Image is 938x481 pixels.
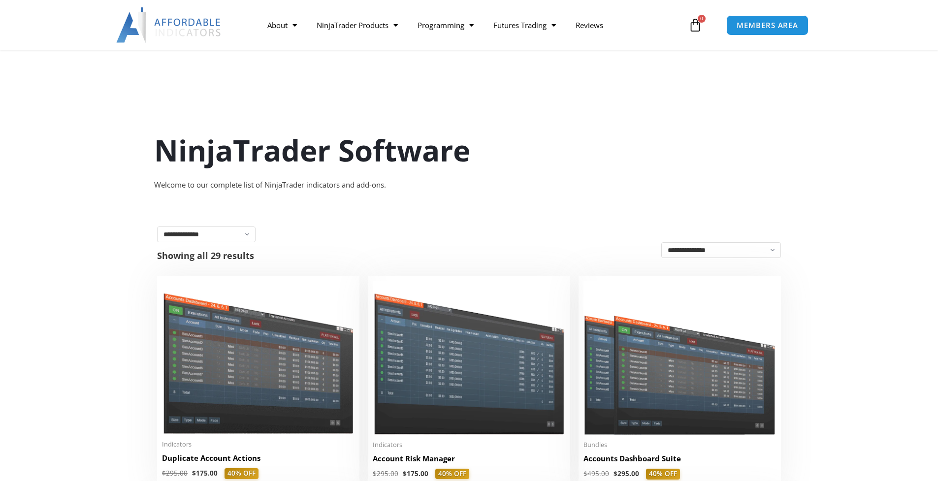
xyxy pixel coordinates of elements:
[583,453,776,469] a: Accounts Dashboard Suite
[583,441,776,449] span: Bundles
[162,281,355,434] img: Duplicate Account Actions
[614,469,617,478] span: $
[373,469,377,478] span: $
[373,281,565,434] img: Account Risk Manager
[583,469,587,478] span: $
[154,129,784,171] h1: NinjaTrader Software
[583,281,776,435] img: Accounts Dashboard Suite
[484,14,566,36] a: Futures Trading
[373,453,565,464] h2: Account Risk Manager
[614,469,639,478] bdi: 295.00
[373,453,565,469] a: Account Risk Manager
[225,468,259,479] span: 40% OFF
[373,469,398,478] bdi: 295.00
[408,14,484,36] a: Programming
[162,453,355,463] h2: Duplicate Account Actions
[726,15,809,35] a: MEMBERS AREA
[373,441,565,449] span: Indicators
[157,251,254,260] p: Showing all 29 results
[162,469,188,478] bdi: 295.00
[192,469,196,478] span: $
[698,15,706,23] span: 0
[646,469,680,480] span: 40% OFF
[307,14,408,36] a: NinjaTrader Products
[162,453,355,468] a: Duplicate Account Actions
[566,14,613,36] a: Reviews
[258,14,307,36] a: About
[403,469,407,478] span: $
[162,440,355,449] span: Indicators
[116,7,222,43] img: LogoAI | Affordable Indicators – NinjaTrader
[661,242,781,258] select: Shop order
[154,178,784,192] div: Welcome to our complete list of NinjaTrader indicators and add-ons.
[258,14,686,36] nav: Menu
[403,469,428,478] bdi: 175.00
[674,11,717,39] a: 0
[162,469,166,478] span: $
[192,469,218,478] bdi: 175.00
[583,453,776,464] h2: Accounts Dashboard Suite
[435,469,469,480] span: 40% OFF
[737,22,798,29] span: MEMBERS AREA
[583,469,609,478] bdi: 495.00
